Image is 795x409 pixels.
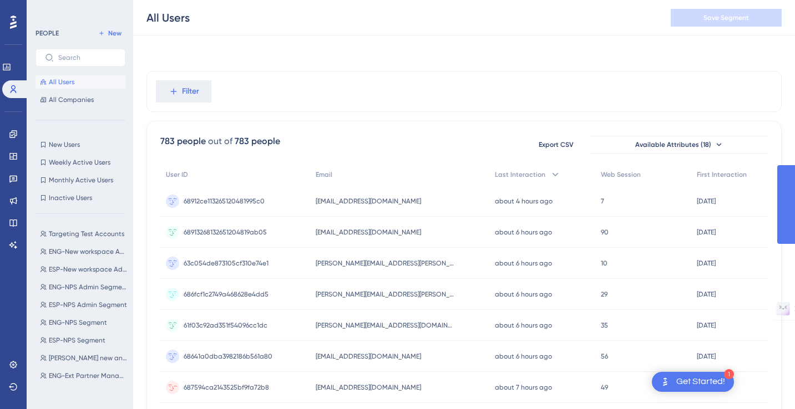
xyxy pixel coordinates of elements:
button: [PERSON_NAME] new answer [36,351,132,365]
span: Inactive Users [49,193,92,202]
span: Last Interaction [495,170,545,179]
span: 10 [601,259,607,268]
span: ENG-New workspace Admins [49,247,128,256]
time: about 6 hours ago [495,259,552,267]
div: All Users [146,10,190,25]
span: User ID [166,170,188,179]
button: ENG-NPS Segment [36,316,132,329]
time: about 7 hours ago [495,384,552,391]
span: 63c054de873105cf310e74e1 [184,259,269,268]
span: [EMAIL_ADDRESS][DOMAIN_NAME] [316,228,421,237]
span: 7 [601,197,604,206]
img: launcher-image-alternative-text [659,375,672,388]
button: ENG-New workspace Admins [36,245,132,258]
button: Available Attributes (18) [590,136,768,154]
button: ESP-NPS Admin Segment [36,298,132,311]
button: ESP-NPS Segment [36,334,132,347]
time: about 6 hours ago [495,352,552,360]
button: New Users [36,138,125,151]
span: [EMAIL_ADDRESS][DOMAIN_NAME] [316,197,421,206]
div: PEOPLE [36,29,59,38]
span: Web Session [601,170,641,179]
button: Export CSV [528,136,584,154]
div: Open Get Started! checklist, remaining modules: 1 [652,372,734,392]
button: Targeting Test Accounts [36,227,132,241]
span: 68912ce113265120481995c0 [184,197,265,206]
time: [DATE] [697,352,716,360]
span: First Interaction [697,170,747,179]
div: out of [208,135,232,148]
span: Save Segment [703,13,749,22]
time: [DATE] [697,259,716,267]
div: Get Started! [676,376,725,388]
time: [DATE] [697,228,716,236]
time: about 6 hours ago [495,228,552,236]
span: ENG-NPS Segment [49,318,107,327]
span: ESP-NPS Segment [49,336,105,345]
span: 35 [601,321,608,330]
span: 68913268132651204819ab05 [184,228,267,237]
span: 90 [601,228,609,237]
div: 783 people [160,135,206,148]
span: Email [316,170,332,179]
span: 49 [601,383,608,392]
iframe: UserGuiding AI Assistant Launcher [748,365,782,398]
input: Search [58,54,116,62]
button: ENG-NPS Admin Segment [36,280,132,294]
button: Save Segment [671,9,782,27]
span: All Users [49,78,74,86]
time: [DATE] [697,321,716,329]
button: Filter [156,80,211,103]
button: ESP-New workspace Admins [36,263,132,276]
span: 56 [601,352,608,361]
span: [EMAIL_ADDRESS][DOMAIN_NAME] [316,383,421,392]
span: 68641a0dba3982186b561a80 [184,352,272,361]
span: All Companies [49,95,94,104]
span: Monthly Active Users [49,176,113,185]
span: 29 [601,290,607,299]
span: ESP-NPS Admin Segment [49,300,127,309]
span: New [108,29,121,38]
span: [EMAIL_ADDRESS][DOMAIN_NAME] [316,352,421,361]
span: ESP-New workspace Admins [49,265,128,274]
span: [PERSON_NAME][EMAIL_ADDRESS][DOMAIN_NAME] [316,321,454,330]
div: 783 people [235,135,280,148]
span: 686fcf1c2749a468628e4dd5 [184,290,269,299]
span: Available Attributes (18) [635,140,711,149]
span: [PERSON_NAME][EMAIL_ADDRESS][PERSON_NAME][DOMAIN_NAME] [316,290,454,299]
div: 1 [724,369,734,379]
time: about 4 hours ago [495,197,553,205]
time: [DATE] [697,197,716,205]
span: ENG-Ext Partner Manager [49,371,128,380]
span: Filter [182,85,199,98]
span: [PERSON_NAME] new answer [49,354,128,362]
button: All Companies [36,93,125,106]
span: 61f03c92ad351f54096cc1dc [184,321,267,330]
button: Weekly Active Users [36,156,125,169]
button: Monthly Active Users [36,173,125,187]
button: All Users [36,75,125,89]
span: [PERSON_NAME][EMAIL_ADDRESS][PERSON_NAME][DOMAIN_NAME] [316,259,454,268]
time: about 6 hours ago [495,321,552,329]
button: ENG-Ext Partner Manager [36,369,132,382]
span: Weekly Active Users [49,158,110,167]
time: about 6 hours ago [495,290,552,298]
span: Export CSV [539,140,574,149]
time: [DATE] [697,290,716,298]
button: Inactive Users [36,191,125,204]
button: New [94,27,125,40]
span: New Users [49,140,80,149]
span: 687594ca2143525bf9fa72b8 [184,383,269,392]
span: ENG-NPS Admin Segment [49,283,128,292]
span: Targeting Test Accounts [49,229,124,238]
